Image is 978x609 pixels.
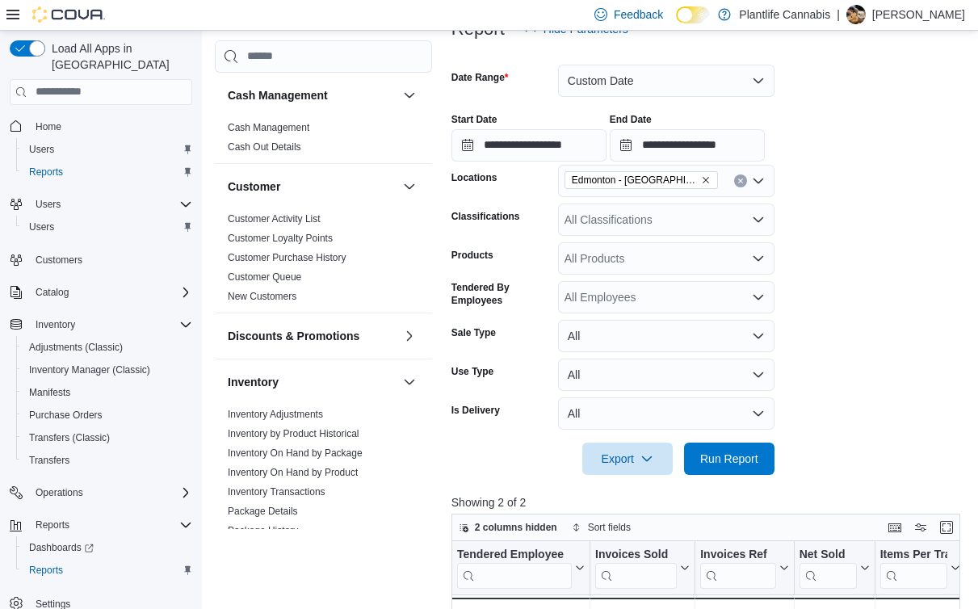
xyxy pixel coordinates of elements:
[23,538,192,557] span: Dashboards
[885,518,905,537] button: Keyboard shortcuts
[846,5,866,24] div: Sammi Lane
[700,547,775,588] div: Invoices Ref
[29,116,192,136] span: Home
[29,454,69,467] span: Transfers
[228,232,333,245] span: Customer Loyalty Points
[558,359,774,391] button: All
[457,547,572,562] div: Tendered Employee
[558,65,774,97] button: Custom Date
[36,254,82,267] span: Customers
[3,115,199,138] button: Home
[400,86,419,105] button: Cash Management
[451,281,552,307] label: Tendered By Employees
[215,209,432,313] div: Customer
[16,161,199,183] button: Reports
[3,514,199,536] button: Reports
[3,281,199,304] button: Catalog
[734,174,747,187] button: Clear input
[36,486,83,499] span: Operations
[451,249,493,262] label: Products
[752,174,765,187] button: Open list of options
[29,250,192,270] span: Customers
[228,374,397,390] button: Inventory
[595,547,677,588] div: Invoices Sold
[3,193,199,216] button: Users
[23,428,192,447] span: Transfers (Classic)
[228,505,298,518] span: Package Details
[29,117,68,136] a: Home
[45,40,192,73] span: Load All Apps in [GEOGRAPHIC_DATA]
[400,372,419,392] button: Inventory
[595,547,690,588] button: Invoices Sold
[228,178,280,195] h3: Customer
[228,252,346,263] a: Customer Purchase History
[23,140,61,159] a: Users
[29,283,192,302] span: Catalog
[23,162,192,182] span: Reports
[451,71,509,84] label: Date Range
[582,443,673,475] button: Export
[228,447,363,460] span: Inventory On Hand by Package
[3,481,199,504] button: Operations
[588,521,631,534] span: Sort fields
[23,428,116,447] a: Transfers (Classic)
[558,397,774,430] button: All
[228,374,279,390] h3: Inventory
[16,404,199,426] button: Purchase Orders
[610,129,765,162] input: Press the down key to open a popover containing a calendar.
[228,524,298,537] span: Package History
[228,525,298,536] a: Package History
[228,178,397,195] button: Customer
[23,405,109,425] a: Purchase Orders
[29,250,89,270] a: Customers
[16,536,199,559] a: Dashboards
[572,172,698,188] span: Edmonton - [GEOGRAPHIC_DATA] Currents
[16,336,199,359] button: Adjustments (Classic)
[799,547,856,562] div: Net Sold
[228,122,309,133] a: Cash Management
[872,5,965,24] p: [PERSON_NAME]
[592,443,663,475] span: Export
[23,451,76,470] a: Transfers
[558,320,774,352] button: All
[228,87,397,103] button: Cash Management
[23,383,192,402] span: Manifests
[799,547,856,588] div: Net Sold
[676,6,710,23] input: Dark Mode
[752,252,765,265] button: Open list of options
[29,409,103,422] span: Purchase Orders
[29,483,90,502] button: Operations
[565,518,637,537] button: Sort fields
[879,547,947,588] div: Items Per Transaction
[29,143,54,156] span: Users
[228,485,325,498] span: Inventory Transactions
[16,559,199,582] button: Reports
[614,6,663,23] span: Feedback
[23,360,192,380] span: Inventory Manager (Classic)
[457,547,585,588] button: Tendered Employee
[837,5,840,24] p: |
[451,494,965,510] p: Showing 2 of 2
[29,483,192,502] span: Operations
[23,383,77,402] a: Manifests
[739,5,830,24] p: Plantlife Cannabis
[228,466,358,479] span: Inventory On Hand by Product
[228,233,333,244] a: Customer Loyalty Points
[228,328,397,344] button: Discounts & Promotions
[610,113,652,126] label: End Date
[36,198,61,211] span: Users
[700,451,758,467] span: Run Report
[29,431,110,444] span: Transfers (Classic)
[29,195,192,214] span: Users
[700,547,775,562] div: Invoices Ref
[23,538,100,557] a: Dashboards
[29,341,123,354] span: Adjustments (Classic)
[451,326,496,339] label: Sale Type
[879,547,960,588] button: Items Per Transaction
[23,451,192,470] span: Transfers
[228,121,309,134] span: Cash Management
[36,519,69,531] span: Reports
[16,359,199,381] button: Inventory Manager (Classic)
[228,428,359,439] a: Inventory by Product Historical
